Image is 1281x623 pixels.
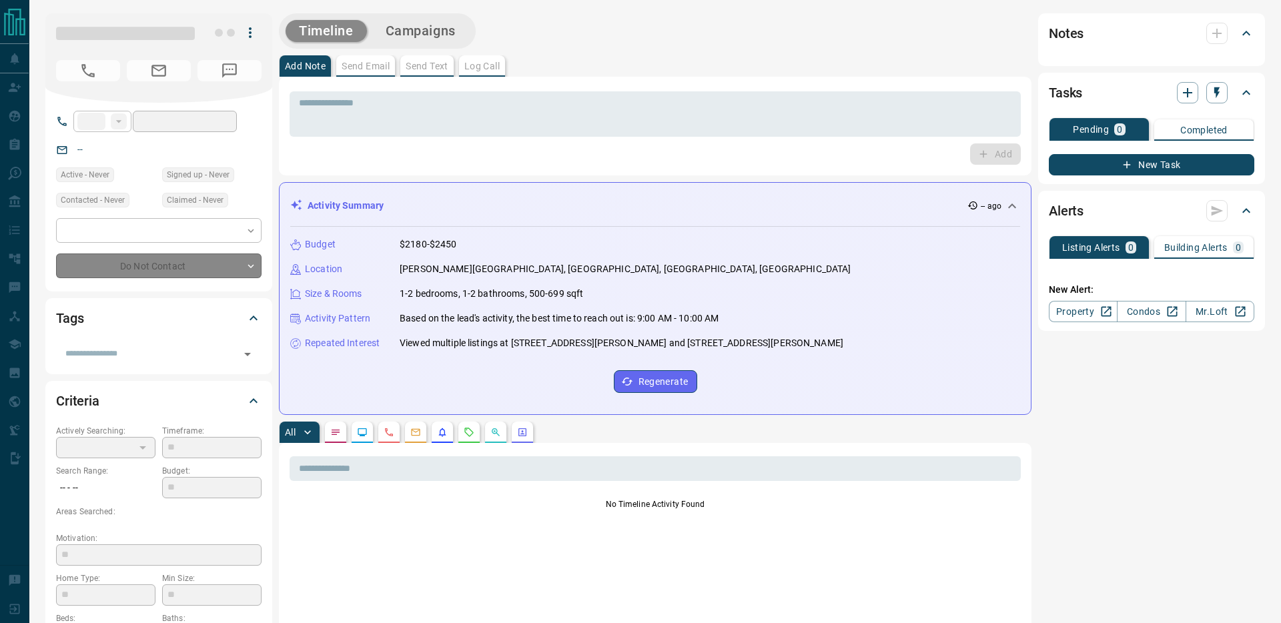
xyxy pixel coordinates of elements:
[305,287,362,301] p: Size & Rooms
[290,498,1021,510] p: No Timeline Activity Found
[56,385,262,417] div: Criteria
[56,253,262,278] div: Do Not Contact
[1049,23,1084,44] h2: Notes
[56,425,155,437] p: Actively Searching:
[1049,77,1254,109] div: Tasks
[1236,243,1241,252] p: 0
[517,427,528,438] svg: Agent Actions
[56,477,155,499] p: -- - --
[167,168,230,181] span: Signed up - Never
[56,506,262,518] p: Areas Searched:
[1180,125,1228,135] p: Completed
[1049,195,1254,227] div: Alerts
[286,20,367,42] button: Timeline
[290,193,1020,218] div: Activity Summary-- ago
[56,60,120,81] span: No Number
[285,428,296,437] p: All
[1049,82,1082,103] h2: Tasks
[56,390,99,412] h2: Criteria
[410,427,421,438] svg: Emails
[305,262,342,276] p: Location
[1186,301,1254,322] a: Mr.Loft
[285,61,326,71] p: Add Note
[308,199,384,213] p: Activity Summary
[981,200,1001,212] p: -- ago
[162,425,262,437] p: Timeframe:
[400,287,583,301] p: 1-2 bedrooms, 1-2 bathrooms, 500-699 sqft
[372,20,469,42] button: Campaigns
[1117,301,1186,322] a: Condos
[384,427,394,438] svg: Calls
[1128,243,1134,252] p: 0
[400,311,719,326] p: Based on the lead's activity, the best time to reach out is: 9:00 AM - 10:00 AM
[56,532,262,544] p: Motivation:
[614,370,697,393] button: Regenerate
[400,336,843,350] p: Viewed multiple listings at [STREET_ADDRESS][PERSON_NAME] and [STREET_ADDRESS][PERSON_NAME]
[77,144,83,155] a: --
[1062,243,1120,252] p: Listing Alerts
[305,237,336,251] p: Budget
[1049,200,1084,221] h2: Alerts
[197,60,262,81] span: No Number
[1117,125,1122,134] p: 0
[330,427,341,438] svg: Notes
[1073,125,1109,134] p: Pending
[400,237,456,251] p: $2180-$2450
[305,336,380,350] p: Repeated Interest
[357,427,368,438] svg: Lead Browsing Activity
[127,60,191,81] span: No Email
[305,311,370,326] p: Activity Pattern
[162,572,262,584] p: Min Size:
[490,427,501,438] svg: Opportunities
[56,465,155,477] p: Search Range:
[400,262,851,276] p: [PERSON_NAME][GEOGRAPHIC_DATA], [GEOGRAPHIC_DATA], [GEOGRAPHIC_DATA], [GEOGRAPHIC_DATA]
[162,465,262,477] p: Budget:
[1049,301,1118,322] a: Property
[437,427,448,438] svg: Listing Alerts
[1049,283,1254,297] p: New Alert:
[464,427,474,438] svg: Requests
[1049,17,1254,49] div: Notes
[56,572,155,584] p: Home Type:
[56,307,83,329] h2: Tags
[238,345,257,364] button: Open
[1049,154,1254,175] button: New Task
[56,302,262,334] div: Tags
[61,168,109,181] span: Active - Never
[61,193,125,207] span: Contacted - Never
[167,193,224,207] span: Claimed - Never
[1164,243,1228,252] p: Building Alerts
